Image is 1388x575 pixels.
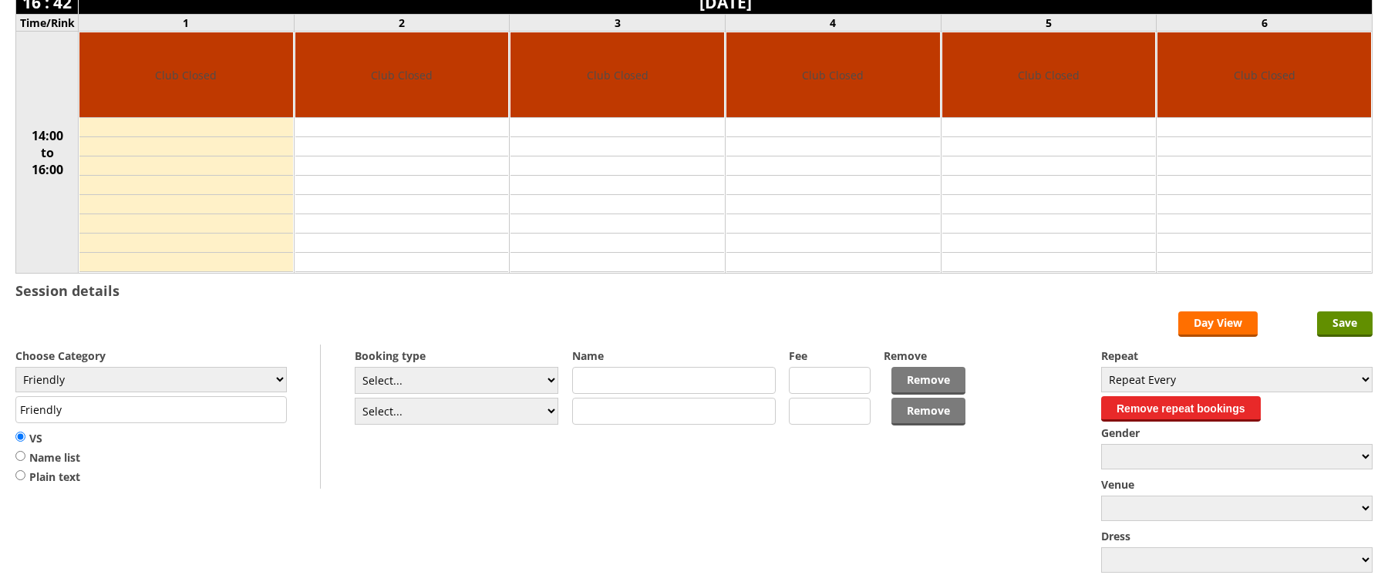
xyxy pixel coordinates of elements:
[355,348,558,363] label: Booking type
[941,15,1157,32] td: 5
[79,15,295,32] td: 1
[789,348,871,363] label: Fee
[15,281,120,300] h3: Session details
[726,32,940,118] td: Club Closed
[1157,15,1373,32] td: 6
[884,348,965,363] label: Remove
[15,431,25,442] input: VS
[1101,477,1373,492] label: Venue
[15,431,80,446] label: VS
[15,348,287,363] label: Choose Category
[1157,32,1371,118] td: Club Closed
[15,469,80,485] label: Plain text
[942,32,1156,118] td: Club Closed
[725,15,941,32] td: 4
[1101,348,1373,363] label: Repeat
[16,15,79,32] td: Time/Rink
[79,32,293,118] td: Club Closed
[15,396,287,423] input: Title/Description
[1101,425,1373,440] label: Gender
[15,450,80,466] label: Name list
[1178,311,1258,337] a: Day View
[15,469,25,481] input: Plain text
[572,348,776,363] label: Name
[510,15,726,32] td: 3
[15,450,25,462] input: Name list
[510,32,724,118] td: Club Closed
[1101,529,1373,543] label: Dress
[1101,396,1261,422] button: Remove repeat bookings
[1317,311,1373,337] input: Save
[16,32,79,274] td: 14:00 to 16:00
[294,15,510,32] td: 2
[295,32,509,118] td: Club Closed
